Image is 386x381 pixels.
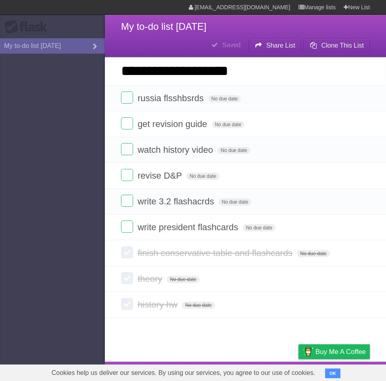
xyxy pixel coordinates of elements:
span: No due date [208,95,241,102]
span: No due date [297,250,330,257]
label: Done [121,92,133,104]
button: Clone This List [303,38,370,53]
a: About [191,364,208,379]
a: Privacy [288,364,309,379]
span: history hw [138,300,179,310]
span: theory [138,274,164,284]
a: Terms [261,364,278,379]
span: get revision guide [138,119,209,129]
span: No due date [182,302,215,309]
label: Done [121,272,133,284]
span: watch history video [138,145,215,155]
a: Buy me a coffee [298,344,370,359]
b: Clone This List [321,42,364,49]
span: My to-do list [DATE] [121,21,207,32]
button: Share List [248,38,302,53]
label: Done [121,143,133,155]
label: Done [121,117,133,129]
b: Share List [266,42,295,49]
span: No due date [217,147,250,154]
button: OK [325,369,341,378]
span: revise D&P [138,171,184,181]
img: Buy me a coffee [303,345,313,358]
span: No due date [186,173,219,180]
span: russia flsshbsrds [138,93,206,103]
span: Buy me a coffee [315,345,366,359]
div: Flask [4,20,52,34]
label: Done [121,246,133,258]
span: No due date [167,276,199,283]
span: finish conservative table and flashcards [138,248,294,258]
a: Suggest a feature [319,364,370,379]
span: write president flashcards [138,222,240,232]
b: Saved [222,42,240,48]
span: No due date [212,121,244,128]
label: Done [121,169,133,181]
span: Cookies help us deliver our services. By using our services, you agree to our use of cookies. [44,365,323,381]
label: Done [121,195,133,207]
span: No due date [219,198,251,206]
span: write 3.2 flashacrds [138,196,216,206]
a: Developers [218,364,250,379]
label: Done [121,221,133,233]
span: No due date [243,224,275,231]
label: Done [121,298,133,310]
